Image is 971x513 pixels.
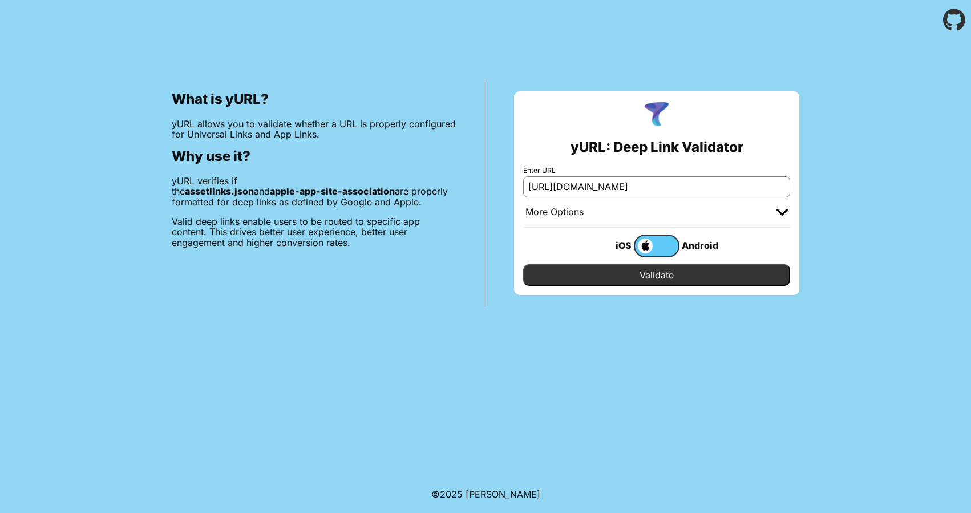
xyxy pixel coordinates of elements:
p: yURL verifies if the and are properly formatted for deep links as defined by Google and Apple. [172,176,456,207]
div: iOS [588,238,634,253]
input: e.g. https://app.chayev.com/xyx [523,176,790,197]
label: Enter URL [523,167,790,175]
p: Valid deep links enable users to be routed to specific app content. This drives better user exper... [172,216,456,248]
div: More Options [525,207,584,218]
h2: Why use it? [172,148,456,164]
b: assetlinks.json [185,185,254,197]
div: Android [679,238,725,253]
a: Michael Ibragimchayev's Personal Site [466,488,540,500]
h2: What is yURL? [172,91,456,107]
img: chevron [776,209,788,216]
span: 2025 [440,488,463,500]
input: Validate [523,264,790,286]
img: yURL Logo [642,100,671,130]
b: apple-app-site-association [270,185,395,197]
footer: © [431,475,540,513]
p: yURL allows you to validate whether a URL is properly configured for Universal Links and App Links. [172,119,456,140]
h2: yURL: Deep Link Validator [571,139,743,155]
